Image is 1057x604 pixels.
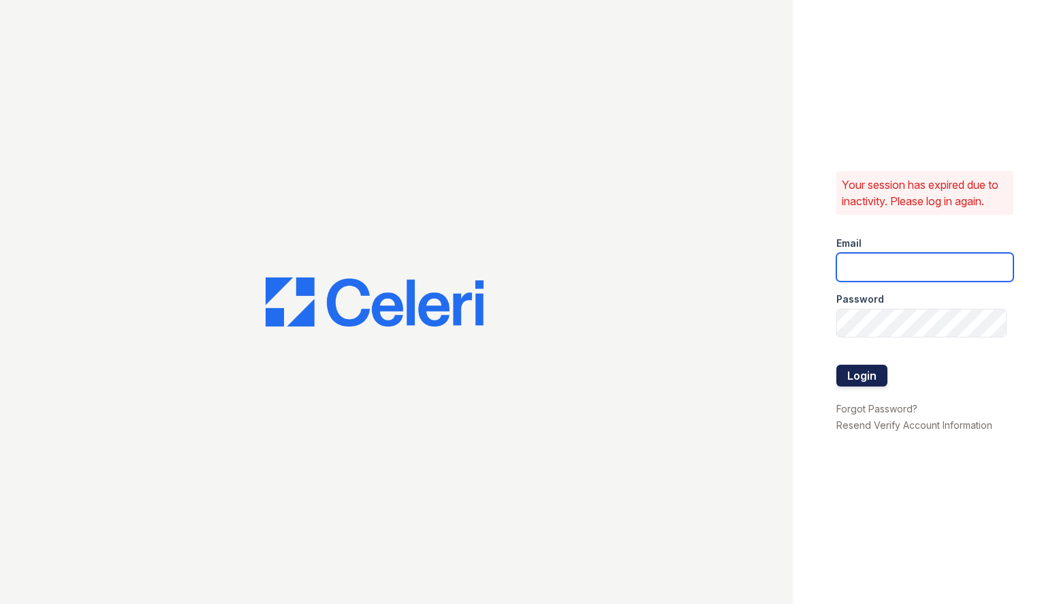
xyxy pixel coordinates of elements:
label: Email [836,237,862,250]
p: Your session has expired due to inactivity. Please log in again. [842,177,1008,209]
label: Password [836,292,884,306]
button: Login [836,365,887,387]
a: Resend Verify Account Information [836,419,992,431]
img: CE_Logo_Blue-a8612792a0a2168367f1c8372b55b34899dd931a85d93a1a3d3e32e68fde9ad4.png [266,277,484,327]
a: Forgot Password? [836,403,917,414]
